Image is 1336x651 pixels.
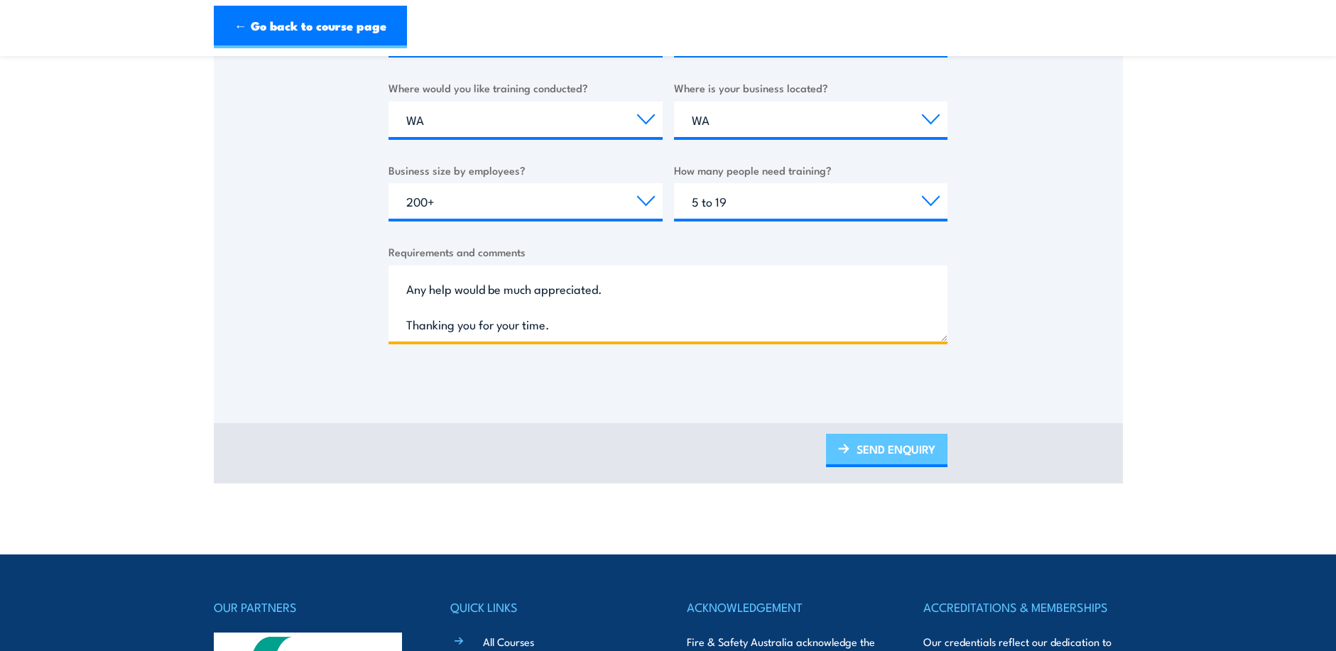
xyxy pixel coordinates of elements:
label: Requirements and comments [389,244,947,260]
a: All Courses [483,634,534,649]
h4: OUR PARTNERS [214,597,413,617]
h4: ACCREDITATIONS & MEMBERSHIPS [923,597,1122,617]
h4: QUICK LINKS [450,597,649,617]
a: SEND ENQUIRY [826,434,947,467]
a: ← Go back to course page [214,6,407,48]
label: How many people need training? [674,162,948,178]
h4: ACKNOWLEDGEMENT [687,597,886,617]
label: Where is your business located? [674,80,948,96]
label: Business size by employees? [389,162,663,178]
label: Where would you like training conducted? [389,80,663,96]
